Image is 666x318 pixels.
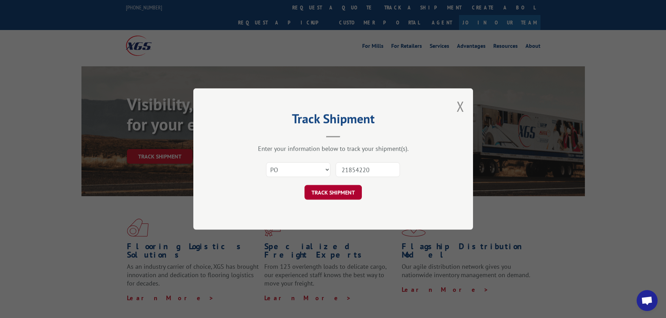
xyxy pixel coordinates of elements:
h2: Track Shipment [228,114,438,127]
input: Number(s) [336,162,400,177]
div: Open chat [637,290,658,311]
button: TRACK SHIPMENT [305,185,362,200]
button: Close modal [457,97,464,116]
div: Enter your information below to track your shipment(s). [228,145,438,153]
